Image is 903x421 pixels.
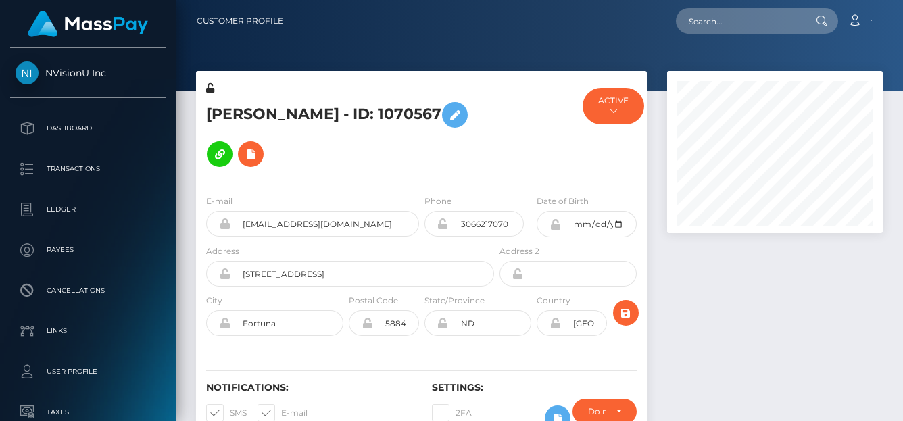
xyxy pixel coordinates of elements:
[10,274,166,307] a: Cancellations
[537,195,589,207] label: Date of Birth
[206,195,233,207] label: E-mail
[197,7,283,35] a: Customer Profile
[16,321,160,341] p: Links
[10,314,166,348] a: Links
[10,355,166,389] a: User Profile
[349,295,398,307] label: Postal Code
[28,11,148,37] img: MassPay Logo
[16,240,160,260] p: Payees
[16,362,160,382] p: User Profile
[583,88,644,124] button: ACTIVE
[537,295,570,307] label: Country
[676,8,803,34] input: Search...
[206,295,222,307] label: City
[10,152,166,186] a: Transactions
[16,199,160,220] p: Ledger
[424,295,485,307] label: State/Province
[10,112,166,145] a: Dashboard
[499,245,539,257] label: Address 2
[206,245,239,257] label: Address
[16,280,160,301] p: Cancellations
[206,95,487,174] h5: [PERSON_NAME] - ID: 1070567
[10,193,166,226] a: Ledger
[16,61,39,84] img: NVisionU Inc
[588,406,606,417] div: Do not require
[10,233,166,267] a: Payees
[432,382,637,393] h6: Settings:
[424,195,451,207] label: Phone
[16,118,160,139] p: Dashboard
[16,159,160,179] p: Transactions
[206,382,412,393] h6: Notifications:
[10,67,166,79] span: NVisionU Inc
